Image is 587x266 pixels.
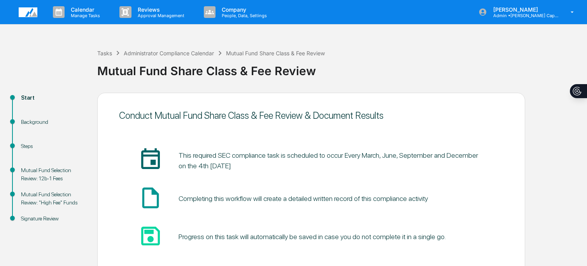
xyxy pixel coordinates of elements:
iframe: Open customer support [562,240,583,261]
div: Mutual Fund Selection Review: 12b-1 Fees [21,166,85,183]
div: Tasks [97,50,112,56]
p: Manage Tasks [65,13,104,18]
p: People, Data, Settings [216,13,271,18]
div: Steps [21,142,85,150]
p: [PERSON_NAME] [487,6,559,13]
div: Mutual Fund Share Class & Fee Review [226,50,325,56]
div: Progress on this task will automatically be saved in case you do not complete it in a single go. [179,233,446,241]
p: Calendar [65,6,104,13]
span: insert_drive_file_icon [138,185,163,210]
div: Mutual Fund Selection Review: "High Fee" Funds [21,190,85,207]
p: Admin • [PERSON_NAME] Capital Management [487,13,559,18]
p: Reviews [131,6,188,13]
span: save_icon [138,224,163,248]
img: logo [19,7,37,17]
div: Background [21,118,85,126]
div: Mutual Fund Share Class & Fee Review [97,58,583,78]
p: Approval Management [131,13,188,18]
pre: This required SEC compliance task is scheduled to occur Every March, June, September and December... [179,150,484,171]
div: Conduct Mutual Fund Share Class & Fee Review & Document Results [119,110,503,121]
p: Company [216,6,271,13]
span: insert_invitation_icon [138,147,163,172]
div: Administrator Compliance Calendar [124,50,214,56]
div: Start [21,94,85,102]
div: Signature Review [21,215,85,223]
div: Completing this workflow will create a detailed written record of this compliance activity [179,194,428,203]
